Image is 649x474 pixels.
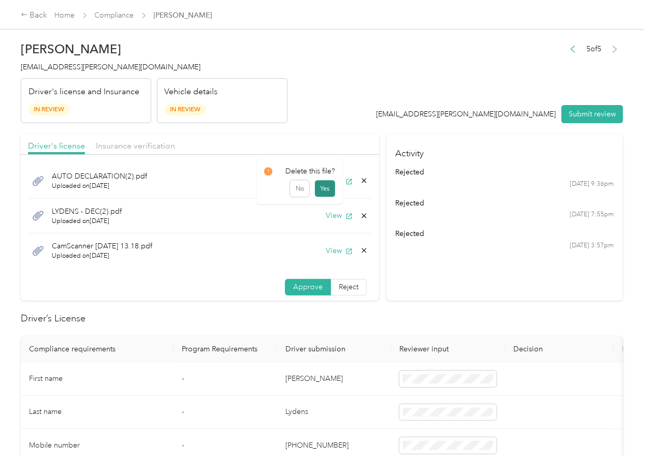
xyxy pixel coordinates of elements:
[505,336,614,362] th: Decision
[29,441,80,450] span: Mobile number
[95,11,134,20] a: Compliance
[264,166,335,176] div: Delete this file?
[21,396,174,429] td: Last name
[339,283,358,291] span: Reject
[591,416,649,474] iframe: Everlance-gr Chat Button Frame
[396,228,614,239] div: rejected
[28,86,139,98] p: Driver's license and Insurance
[586,43,601,54] span: 5 of 5
[154,10,212,21] span: [PERSON_NAME]
[174,362,277,396] td: -
[21,42,287,56] h2: [PERSON_NAME]
[277,336,391,362] th: Driver submission
[396,198,614,209] div: rejected
[570,241,614,250] time: [DATE] 3:57pm
[52,251,152,261] span: Uploaded on [DATE]
[52,241,152,251] span: CamScanner [DATE] 13.18.pdf
[28,103,70,115] span: In Review
[277,396,391,429] td: Lydens
[52,182,147,191] span: Uploaded on [DATE]
[29,407,62,416] span: Last name
[52,171,147,182] span: AUTO DECLARATION(2).pdf
[55,11,75,20] a: Home
[52,217,122,226] span: Uploaded on [DATE]
[21,312,623,325] h2: Driver’s License
[29,374,63,383] span: First name
[326,210,353,221] button: View
[570,210,614,219] time: [DATE] 7:55pm
[377,109,556,120] div: [EMAIL_ADDRESS][PERSON_NAME][DOMAIN_NAME]
[21,362,174,396] td: First name
[326,245,353,256] button: View
[21,9,48,22] div: Back
[165,86,218,98] p: Vehicle details
[96,141,175,151] span: Insurance verification
[290,180,309,197] button: No
[314,180,335,197] button: Yes
[165,103,206,115] span: In Review
[174,396,277,429] td: -
[561,105,623,123] button: Submit review
[21,63,200,71] span: [EMAIL_ADDRESS][PERSON_NAME][DOMAIN_NAME]
[570,180,614,189] time: [DATE] 9:36pm
[174,336,277,362] th: Program Requirements
[52,206,122,217] span: LYDENS - DEC(2).pdf
[396,167,614,177] div: rejected
[391,336,505,362] th: Reviewer input
[277,362,391,396] td: [PERSON_NAME]
[21,336,174,362] th: Compliance requirements
[28,141,85,151] span: Driver's license
[174,429,277,463] td: -
[21,429,174,463] td: Mobile number
[293,283,323,291] span: Approve
[386,134,623,167] h4: Activity
[277,429,391,463] td: [PHONE_NUMBER]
